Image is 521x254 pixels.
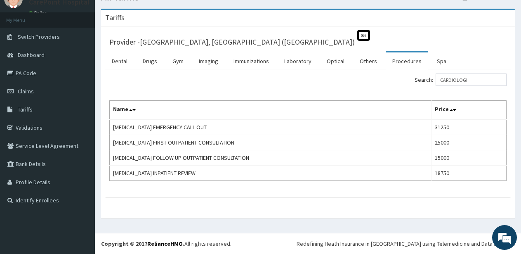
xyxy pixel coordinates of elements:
a: RelianceHMO [147,240,183,247]
img: d_794563401_company_1708531726252_794563401 [15,41,33,62]
td: [MEDICAL_DATA] FOLLOW UP OUTPATIENT CONSULTATION [110,150,431,166]
a: Laboratory [278,52,318,70]
a: Others [353,52,384,70]
a: Imaging [192,52,225,70]
td: [MEDICAL_DATA] INPATIENT REVIEW [110,166,431,181]
div: Chat with us now [43,46,139,57]
a: Immunizations [227,52,276,70]
footer: All rights reserved. [95,233,521,254]
strong: Copyright © 2017 . [101,240,184,247]
div: Redefining Heath Insurance in [GEOGRAPHIC_DATA] using Telemedicine and Data Science! [297,240,515,248]
span: Claims [18,88,34,95]
span: St [357,30,370,41]
div: Minimize live chat window [135,4,155,24]
a: Spa [430,52,453,70]
a: Procedures [386,52,428,70]
a: Optical [320,52,351,70]
td: 15000 [431,150,506,166]
th: Price [431,101,506,120]
a: Drugs [136,52,164,70]
a: Dental [105,52,134,70]
h3: Tariffs [105,14,125,21]
input: Search: [436,74,507,86]
span: Tariffs [18,106,33,113]
span: We're online! [48,75,114,159]
label: Search: [415,74,507,86]
td: [MEDICAL_DATA] FIRST OUTPATIENT CONSULTATION [110,135,431,150]
textarea: Type your message and hit 'Enter' [4,168,157,197]
h3: Provider - [GEOGRAPHIC_DATA], [GEOGRAPHIC_DATA] ([GEOGRAPHIC_DATA]) [109,38,355,46]
td: 25000 [431,135,506,150]
a: Gym [166,52,190,70]
span: Dashboard [18,51,45,59]
td: 31250 [431,119,506,135]
span: Switch Providers [18,33,60,40]
td: 18750 [431,166,506,181]
th: Name [110,101,431,120]
td: [MEDICAL_DATA] EMERGENCY CALL OUT [110,119,431,135]
a: Online [29,10,49,16]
